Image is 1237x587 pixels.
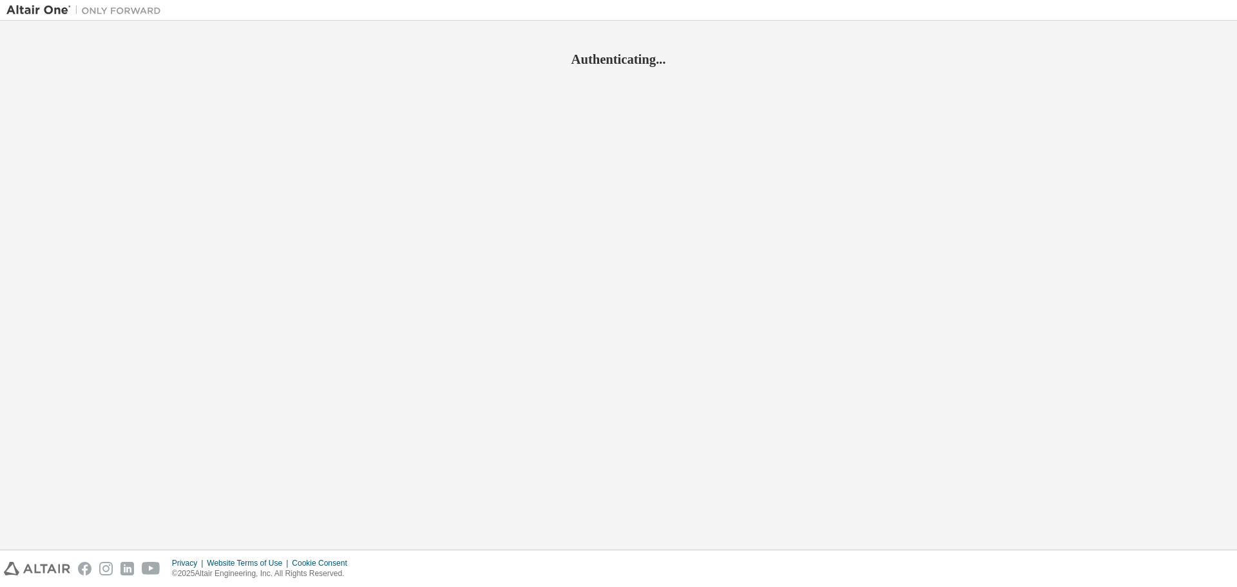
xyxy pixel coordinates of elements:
img: Altair One [6,4,168,17]
div: Website Terms of Use [207,558,292,568]
div: Cookie Consent [292,558,354,568]
p: © 2025 Altair Engineering, Inc. All Rights Reserved. [172,568,355,579]
img: youtube.svg [142,562,160,575]
img: facebook.svg [78,562,91,575]
img: instagram.svg [99,562,113,575]
img: altair_logo.svg [4,562,70,575]
div: Privacy [172,558,207,568]
img: linkedin.svg [120,562,134,575]
h2: Authenticating... [6,51,1231,68]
